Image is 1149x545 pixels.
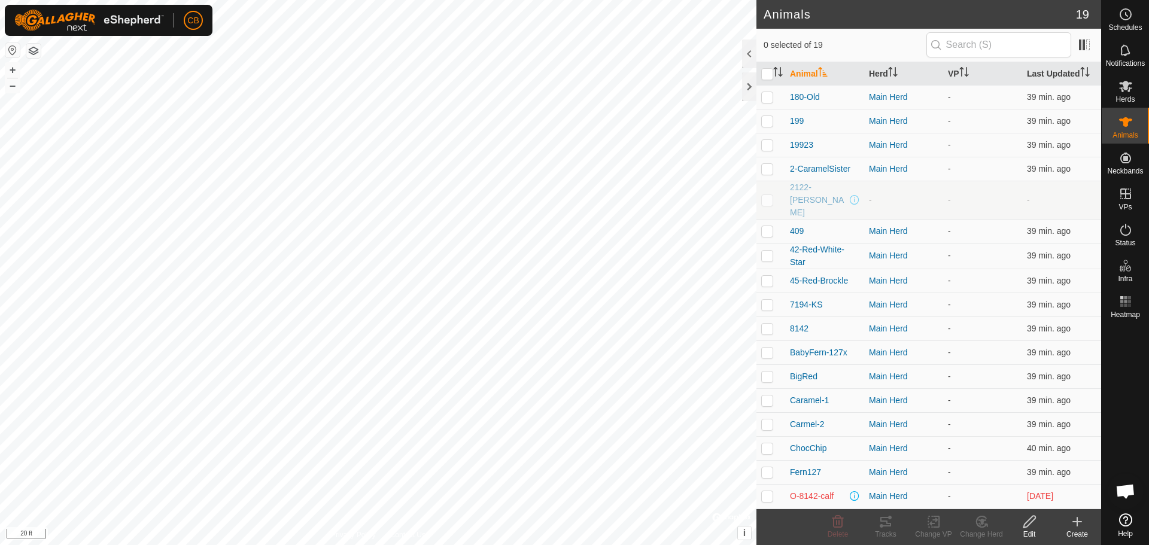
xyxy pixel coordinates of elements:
[1115,96,1135,103] span: Herds
[764,39,926,51] span: 0 selected of 19
[948,348,951,357] app-display-virtual-paddock-transition: -
[948,443,951,453] app-display-virtual-paddock-transition: -
[1111,311,1140,318] span: Heatmap
[948,140,951,150] app-display-virtual-paddock-transition: -
[187,14,199,27] span: CB
[1027,467,1071,477] span: Sep 24, 2025, 3:06 PM
[1106,60,1145,67] span: Notifications
[948,195,951,205] app-display-virtual-paddock-transition: -
[5,78,20,93] button: –
[5,43,20,57] button: Reset Map
[869,225,938,238] div: Main Herd
[862,529,910,540] div: Tracks
[818,69,828,78] p-sorticon: Activate to sort
[743,528,746,538] span: i
[948,372,951,381] app-display-virtual-paddock-transition: -
[1112,132,1138,139] span: Animals
[1107,168,1143,175] span: Neckbands
[948,395,951,405] app-display-virtual-paddock-transition: -
[790,442,826,455] span: ChocChip
[790,243,859,269] span: 42-Red-White-Star
[869,275,938,287] div: Main Herd
[1027,491,1053,501] span: Sep 23, 2025, 1:36 PM
[869,91,938,103] div: Main Herd
[926,32,1071,57] input: Search (S)
[790,346,847,359] span: BabyFern-127x
[1027,276,1071,285] span: Sep 24, 2025, 3:07 PM
[790,163,850,175] span: 2-CaramelSister
[790,490,834,503] span: O-8142-calf
[948,467,951,477] app-display-virtual-paddock-transition: -
[869,139,938,151] div: Main Herd
[738,526,751,540] button: i
[957,529,1005,540] div: Change Herd
[331,529,376,540] a: Privacy Policy
[790,115,804,127] span: 199
[869,466,938,479] div: Main Herd
[869,194,938,206] div: -
[869,490,938,503] div: Main Herd
[869,115,938,127] div: Main Herd
[1027,226,1071,236] span: Sep 24, 2025, 3:06 PM
[1027,251,1071,260] span: Sep 24, 2025, 3:06 PM
[1027,140,1071,150] span: Sep 24, 2025, 3:07 PM
[1027,348,1071,357] span: Sep 24, 2025, 3:06 PM
[390,529,425,540] a: Contact Us
[943,62,1022,86] th: VP
[1108,473,1144,509] div: Open chat
[869,418,938,431] div: Main Herd
[869,299,938,311] div: Main Herd
[26,44,41,58] button: Map Layers
[1027,443,1071,453] span: Sep 24, 2025, 3:06 PM
[1118,275,1132,282] span: Infra
[790,139,813,151] span: 19923
[5,63,20,77] button: +
[869,394,938,407] div: Main Herd
[790,418,825,431] span: Carmel-2
[790,299,822,311] span: 7194-KS
[948,116,951,126] app-display-virtual-paddock-transition: -
[948,491,951,501] app-display-virtual-paddock-transition: -
[14,10,164,31] img: Gallagher Logo
[948,164,951,173] app-display-virtual-paddock-transition: -
[1080,69,1090,78] p-sorticon: Activate to sort
[1027,372,1071,381] span: Sep 24, 2025, 3:07 PM
[790,394,829,407] span: Caramel-1
[948,92,951,102] app-display-virtual-paddock-transition: -
[785,62,864,86] th: Animal
[948,300,951,309] app-display-virtual-paddock-transition: -
[790,181,847,219] span: 2122-[PERSON_NAME]
[910,529,957,540] div: Change VP
[790,225,804,238] span: 409
[869,163,938,175] div: Main Herd
[869,322,938,335] div: Main Herd
[1108,24,1142,31] span: Schedules
[1022,62,1101,86] th: Last Updated
[764,7,1076,22] h2: Animals
[1027,395,1071,405] span: Sep 24, 2025, 3:06 PM
[1027,324,1071,333] span: Sep 24, 2025, 3:06 PM
[1076,5,1089,23] span: 19
[1053,529,1101,540] div: Create
[948,226,951,236] app-display-virtual-paddock-transition: -
[1027,195,1030,205] span: -
[869,442,938,455] div: Main Herd
[869,346,938,359] div: Main Herd
[948,251,951,260] app-display-virtual-paddock-transition: -
[1118,203,1132,211] span: VPs
[864,62,943,86] th: Herd
[828,530,849,538] span: Delete
[1027,116,1071,126] span: Sep 24, 2025, 3:07 PM
[1005,529,1053,540] div: Edit
[1027,92,1071,102] span: Sep 24, 2025, 3:06 PM
[1102,509,1149,542] a: Help
[790,275,848,287] span: 45-Red-Brockle
[1027,300,1071,309] span: Sep 24, 2025, 3:06 PM
[959,69,969,78] p-sorticon: Activate to sort
[1118,530,1133,537] span: Help
[1027,164,1071,173] span: Sep 24, 2025, 3:06 PM
[869,370,938,383] div: Main Herd
[773,69,783,78] p-sorticon: Activate to sort
[790,466,821,479] span: Fern127
[790,370,817,383] span: BigRed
